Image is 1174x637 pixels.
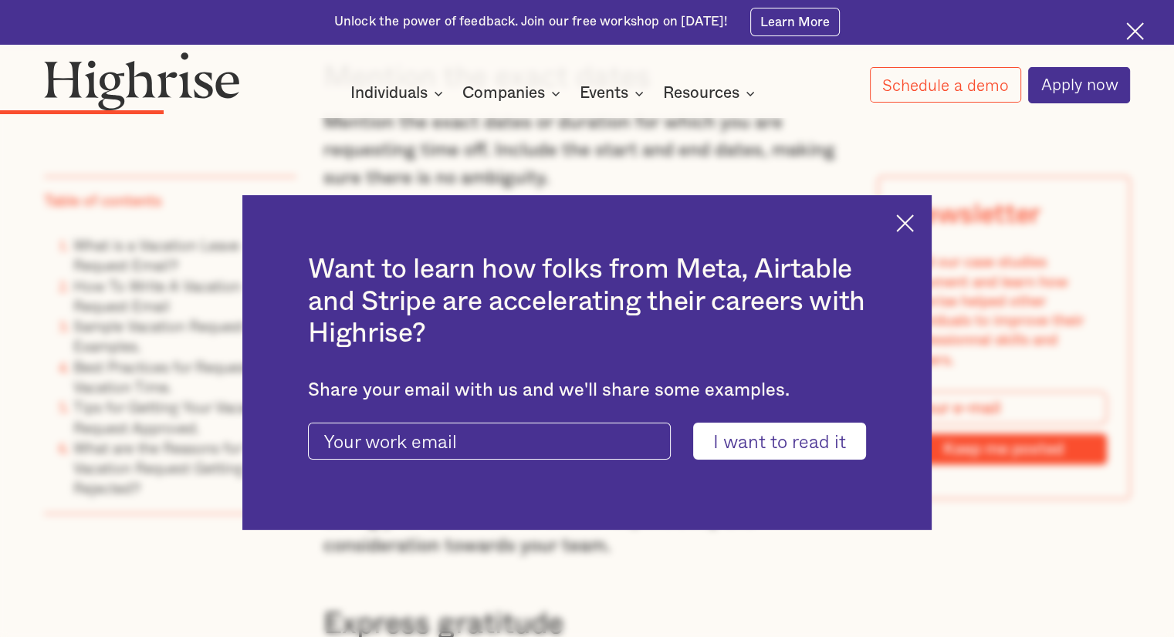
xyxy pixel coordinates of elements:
img: Cross icon [896,214,914,232]
div: Companies [462,84,565,103]
div: Resources [663,84,739,103]
img: Highrise logo [44,52,240,111]
input: Your work email [308,423,671,460]
div: Resources [663,84,760,103]
div: Unlock the power of feedback. Join our free workshop on [DATE]! [334,13,728,31]
div: Events [580,84,628,103]
form: current-ascender-blog-article-modal-form [308,423,865,460]
h2: Want to learn how folks from Meta, Airtable and Stripe are accelerating their careers with Highrise? [308,254,865,349]
a: Schedule a demo [870,67,1021,103]
img: Cross icon [1126,22,1144,40]
div: Share your email with us and we'll share some examples. [308,379,865,401]
div: Individuals [350,84,428,103]
a: Learn More [750,8,841,35]
div: Individuals [350,84,448,103]
div: Events [580,84,648,103]
input: I want to read it [693,423,866,460]
a: Apply now [1028,67,1130,103]
div: Companies [462,84,545,103]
